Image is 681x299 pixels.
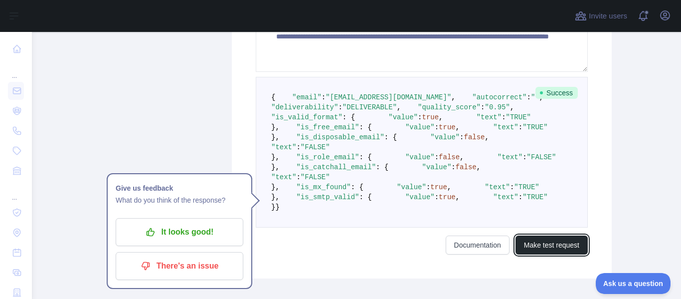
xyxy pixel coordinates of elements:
[422,113,439,121] span: true
[271,193,280,201] span: },
[376,163,388,171] span: : {
[498,153,522,161] span: "text"
[296,183,350,191] span: "is_mx_found"
[422,163,452,171] span: "value"
[351,183,363,191] span: : {
[388,113,418,121] span: "value"
[477,163,481,171] span: ,
[271,153,280,161] span: },
[271,103,338,111] span: "deliverability"
[123,224,236,241] p: It looks good!
[485,133,489,141] span: ,
[271,143,296,151] span: "text"
[439,193,456,201] span: true
[435,193,439,201] span: :
[397,103,401,111] span: ,
[515,236,588,255] button: Make test request
[573,8,629,24] button: Invite users
[506,113,531,121] span: "TRUE"
[447,183,451,191] span: ,
[326,93,451,101] span: "[EMAIL_ADDRESS][DOMAIN_NAME]"
[359,193,371,201] span: : {
[296,143,300,151] span: :
[493,193,518,201] span: "text"
[531,93,539,101] span: ""
[8,60,24,80] div: ...
[527,93,531,101] span: :
[510,183,514,191] span: :
[430,133,460,141] span: "value"
[116,252,243,280] button: There's an issue
[527,153,556,161] span: "FALSE"
[405,193,435,201] span: "value"
[518,123,522,131] span: :
[116,194,243,206] p: What do you think of the response?
[271,203,275,211] span: }
[271,183,280,191] span: },
[439,113,443,121] span: ,
[342,103,397,111] span: "DELIVERABLE"
[405,153,435,161] span: "value"
[430,183,447,191] span: true
[296,193,359,201] span: "is_smtp_valid"
[460,133,464,141] span: :
[301,173,330,181] span: "FALSE"
[271,163,280,171] span: },
[271,113,342,121] span: "is_valid_format"
[271,173,296,181] span: "text"
[296,173,300,181] span: :
[451,93,455,101] span: ,
[477,113,502,121] span: "text"
[359,123,371,131] span: : {
[535,87,578,99] span: Success
[485,103,510,111] span: "0.95"
[342,113,355,121] span: : {
[397,183,426,191] span: "value"
[123,258,236,275] p: There's an issue
[271,123,280,131] span: },
[456,163,477,171] span: false
[8,182,24,202] div: ...
[472,93,526,101] span: "autocorrect"
[589,10,627,22] span: Invite users
[439,153,460,161] span: false
[456,193,460,201] span: ,
[446,236,510,255] a: Documentation
[481,103,485,111] span: :
[451,163,455,171] span: :
[322,93,326,101] span: :
[522,153,526,161] span: :
[405,123,435,131] span: "value"
[522,193,547,201] span: "TRUE"
[522,123,547,131] span: "TRUE"
[296,153,359,161] span: "is_role_email"
[418,113,422,121] span: :
[271,93,275,101] span: {
[338,103,342,111] span: :
[292,93,322,101] span: "email"
[596,273,671,294] iframe: Toggle Customer Support
[384,133,397,141] span: : {
[271,133,280,141] span: },
[439,123,456,131] span: true
[518,193,522,201] span: :
[510,103,514,111] span: ,
[116,182,243,194] h1: Give us feedback
[460,153,464,161] span: ,
[296,163,376,171] span: "is_catchall_email"
[359,153,371,161] span: : {
[464,133,485,141] span: false
[514,183,539,191] span: "TRUE"
[435,153,439,161] span: :
[493,123,518,131] span: "text"
[418,103,481,111] span: "quality_score"
[485,183,510,191] span: "text"
[502,113,506,121] span: :
[426,183,430,191] span: :
[296,123,359,131] span: "is_free_email"
[275,203,279,211] span: }
[116,218,243,246] button: It looks good!
[301,143,330,151] span: "FALSE"
[456,123,460,131] span: ,
[435,123,439,131] span: :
